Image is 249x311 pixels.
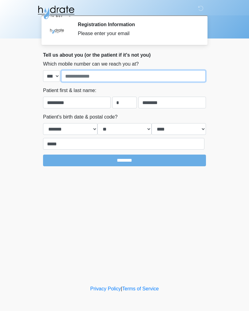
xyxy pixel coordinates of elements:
label: Patient first & last name: [43,87,96,94]
label: Patient's birth date & postal code? [43,113,117,121]
div: Please enter your email [78,30,197,37]
img: Hydrate IV Bar - Fort Collins Logo [37,5,75,20]
a: Terms of Service [122,286,159,291]
a: | [121,286,122,291]
img: Agent Avatar [48,22,66,40]
a: Privacy Policy [90,286,121,291]
h2: Tell us about you (or the patient if it's not you) [43,52,206,58]
label: Which mobile number can we reach you at? [43,60,139,68]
